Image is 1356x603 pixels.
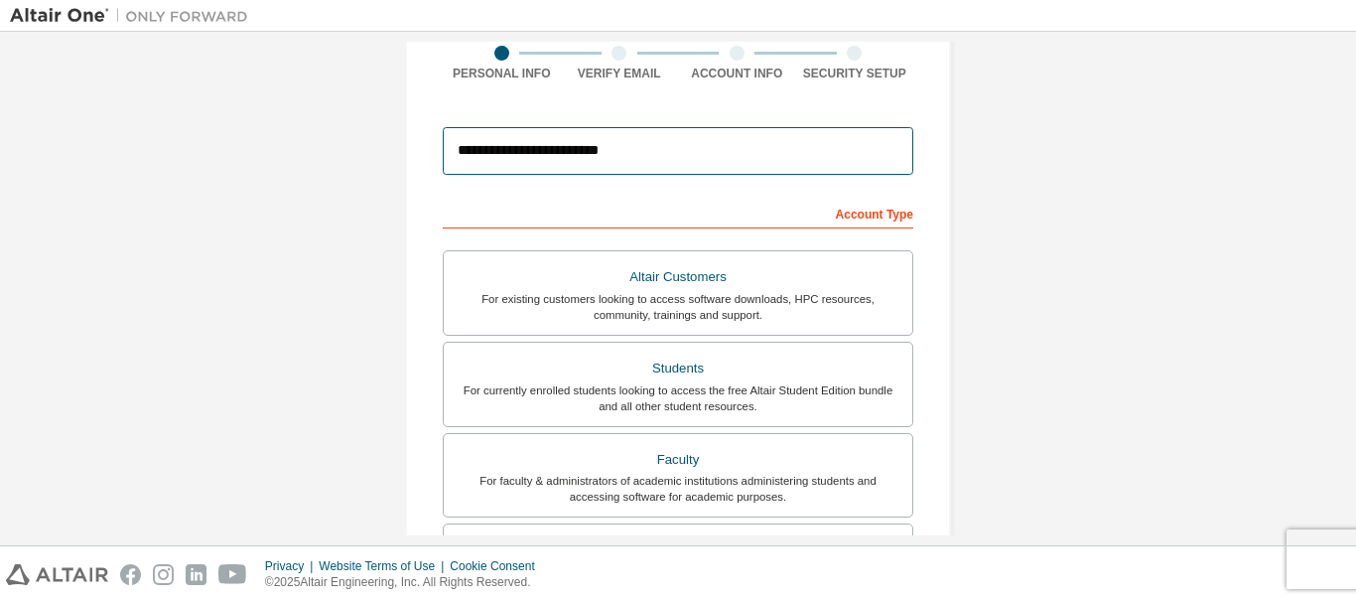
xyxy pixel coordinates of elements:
div: Faculty [456,446,900,474]
img: Altair One [10,6,258,26]
img: altair_logo.svg [6,564,108,585]
div: Personal Info [443,66,561,81]
div: Website Terms of Use [319,558,450,574]
div: Account Type [443,197,913,228]
img: instagram.svg [153,564,174,585]
img: linkedin.svg [186,564,206,585]
div: For faculty & administrators of academic institutions administering students and accessing softwa... [456,473,900,505]
div: Altair Customers [456,263,900,291]
div: Verify Email [561,66,679,81]
div: Cookie Consent [450,558,546,574]
div: Students [456,355,900,382]
p: © 2025 Altair Engineering, Inc. All Rights Reserved. [265,574,547,591]
div: For existing customers looking to access software downloads, HPC resources, community, trainings ... [456,291,900,323]
div: Privacy [265,558,319,574]
div: Security Setup [796,66,914,81]
img: facebook.svg [120,564,141,585]
img: youtube.svg [218,564,247,585]
div: For currently enrolled students looking to access the free Altair Student Edition bundle and all ... [456,382,900,414]
div: Account Info [678,66,796,81]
